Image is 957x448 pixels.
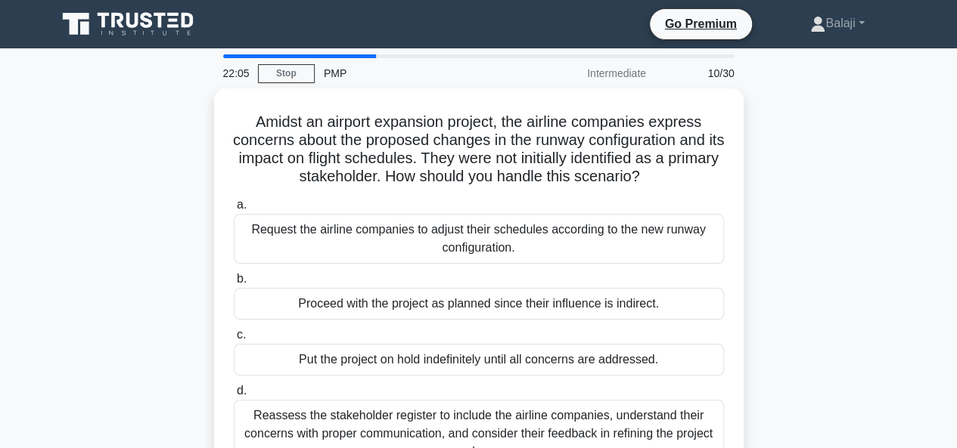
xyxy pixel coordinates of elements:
h5: Amidst an airport expansion project, the airline companies express concerns about the proposed ch... [232,113,726,187]
a: Balaji [774,8,900,39]
div: Request the airline companies to adjust their schedules according to the new runway configuration. [234,214,724,264]
div: Intermediate [523,58,655,88]
span: d. [237,384,247,397]
a: Go Premium [656,14,746,33]
a: Stop [258,64,315,83]
div: PMP [315,58,523,88]
span: a. [237,198,247,211]
div: 22:05 [214,58,258,88]
div: Put the project on hold indefinitely until all concerns are addressed. [234,344,724,375]
div: Proceed with the project as planned since their influence is indirect. [234,288,724,320]
div: 10/30 [655,58,744,88]
span: c. [237,328,246,341]
span: b. [237,272,247,285]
